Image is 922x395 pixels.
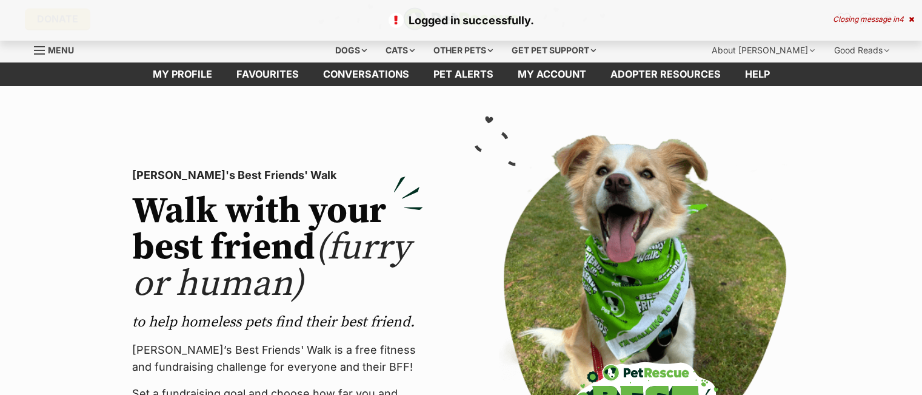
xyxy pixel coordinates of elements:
p: [PERSON_NAME]'s Best Friends' Walk [132,167,423,184]
a: Pet alerts [421,62,506,86]
span: (furry or human) [132,225,410,307]
span: Menu [48,45,74,55]
p: [PERSON_NAME]’s Best Friends' Walk is a free fitness and fundraising challenge for everyone and t... [132,342,423,376]
a: Menu [34,38,82,60]
p: to help homeless pets find their best friend. [132,312,423,332]
div: About [PERSON_NAME] [703,38,823,62]
div: Get pet support [503,38,604,62]
div: Other pets [425,38,501,62]
a: conversations [311,62,421,86]
a: Help [733,62,782,86]
div: Cats [377,38,423,62]
div: Dogs [327,38,375,62]
div: Good Reads [826,38,898,62]
a: My profile [141,62,224,86]
h2: Walk with your best friend [132,194,423,303]
a: Adopter resources [598,62,733,86]
a: Favourites [224,62,311,86]
a: My account [506,62,598,86]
